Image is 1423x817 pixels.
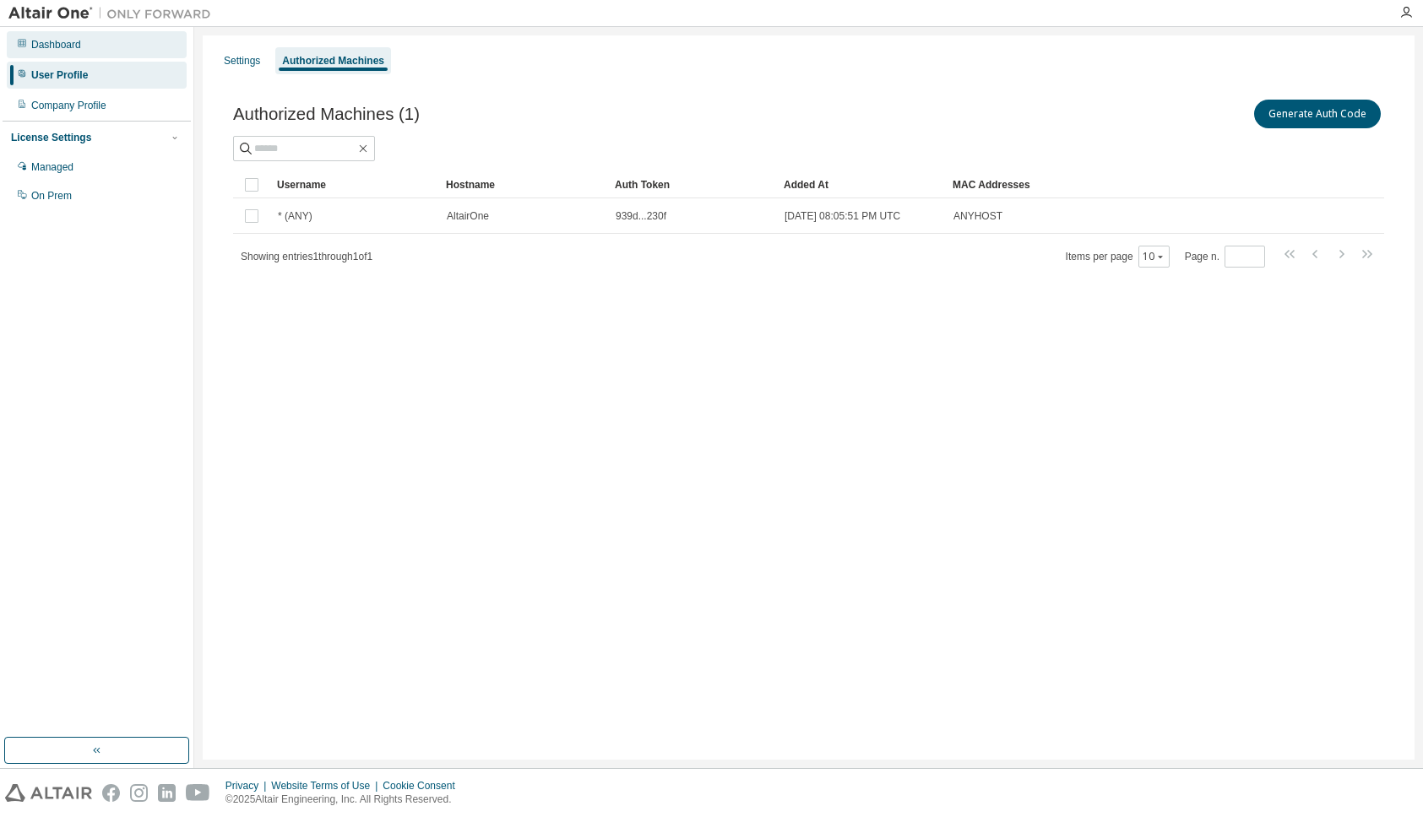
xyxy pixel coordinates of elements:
span: AltairOne [447,209,489,223]
div: Hostname [446,171,601,198]
span: ANYHOST [953,209,1002,223]
div: Settings [224,54,260,68]
span: Page n. [1185,246,1265,268]
div: MAC Addresses [953,171,1207,198]
div: License Settings [11,131,91,144]
button: Generate Auth Code [1254,100,1381,128]
span: Items per page [1066,246,1170,268]
img: facebook.svg [102,784,120,802]
div: Username [277,171,432,198]
img: instagram.svg [130,784,148,802]
div: Authorized Machines [282,54,384,68]
span: * (ANY) [278,209,312,223]
div: Cookie Consent [383,779,464,793]
span: 939d...230f [616,209,666,223]
img: linkedin.svg [158,784,176,802]
div: Company Profile [31,99,106,112]
div: Auth Token [615,171,770,198]
p: © 2025 Altair Engineering, Inc. All Rights Reserved. [225,793,465,807]
div: Managed [31,160,73,174]
img: youtube.svg [186,784,210,802]
div: Privacy [225,779,271,793]
span: Authorized Machines (1) [233,105,420,124]
span: [DATE] 08:05:51 PM UTC [785,209,900,223]
img: Altair One [8,5,220,22]
img: altair_logo.svg [5,784,92,802]
div: Website Terms of Use [271,779,383,793]
span: Showing entries 1 through 1 of 1 [241,251,372,262]
div: Added At [784,171,939,198]
button: 10 [1143,250,1165,263]
div: User Profile [31,68,88,82]
div: On Prem [31,189,72,203]
div: Dashboard [31,38,81,51]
